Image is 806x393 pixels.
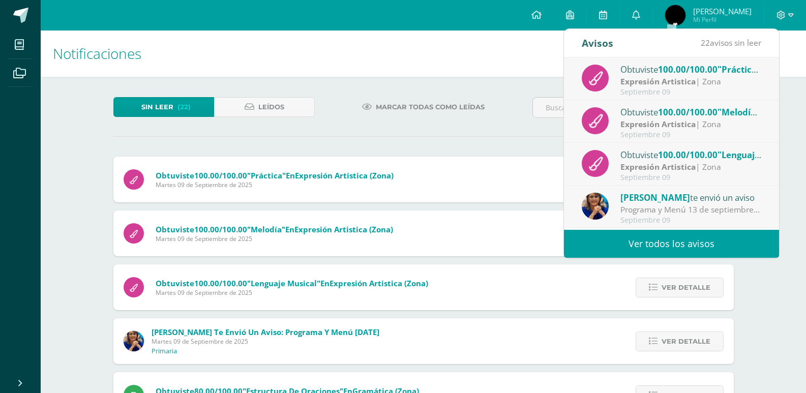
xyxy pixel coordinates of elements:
span: Martes 09 de Septiembre de 2025 [156,180,394,189]
input: Busca una notificación aquí [533,98,733,117]
a: Sin leer(22) [113,97,214,117]
span: Expresión Artistica (Zona) [294,224,393,234]
p: Primaria [152,347,177,355]
div: Septiembre 09 [620,131,762,139]
a: Marcar todas como leídas [349,97,497,117]
span: (22) [177,98,191,116]
img: 5d6f35d558c486632aab3bda9a330e6b.png [582,193,609,220]
span: Obtuviste en [156,278,428,288]
div: Obtuviste en [620,148,762,161]
span: 22 [701,37,710,48]
span: "Práctica" [247,170,286,180]
span: Martes 09 de Septiembre de 2025 [156,234,393,243]
span: Sin leer [141,98,173,116]
strong: Expresión Artistica [620,161,696,172]
span: 100.00/100.00 [194,278,247,288]
span: Ver detalle [662,278,710,297]
strong: Expresión Artistica [620,118,696,130]
div: Septiembre 09 [620,88,762,97]
div: Obtuviste en [620,105,762,118]
span: [PERSON_NAME] [693,6,752,16]
div: | Zona [620,76,762,87]
span: Martes 09 de Septiembre de 2025 [152,337,379,346]
span: Mi Perfil [693,15,752,24]
span: Expresión Artistica (Zona) [330,278,428,288]
span: [PERSON_NAME] te envió un aviso: Programa y Menú [DATE] [152,327,379,337]
span: Martes 09 de Septiembre de 2025 [156,288,428,297]
span: Expresión Artistica (Zona) [295,170,394,180]
a: Ver todos los avisos [564,230,779,258]
div: Programa y Menú 13 de septiembre: Estimados Padres de Familia: enviamos adjunto el programa de la... [620,204,762,216]
span: "Lenguaje musical" [247,278,320,288]
span: [PERSON_NAME] [620,192,690,203]
span: Obtuviste en [156,224,393,234]
span: 100.00/100.00 [194,224,247,234]
span: Notificaciones [53,44,141,63]
div: Avisos [582,29,613,57]
span: 100.00/100.00 [194,170,247,180]
span: Obtuviste en [156,170,394,180]
img: 5d6f35d558c486632aab3bda9a330e6b.png [124,331,144,351]
span: "Práctica" [718,64,761,75]
a: Leídos [214,97,315,117]
span: Marcar todas como leídas [376,98,485,116]
span: "Melodía" [718,106,760,118]
span: "Melodía" [247,224,285,234]
div: Obtuviste en [620,63,762,76]
span: "Lenguaje musical" [718,149,798,161]
span: Leídos [258,98,284,116]
span: Ver detalle [662,332,710,351]
div: te envió un aviso [620,191,762,204]
div: Septiembre 09 [620,216,762,225]
span: avisos sin leer [701,37,761,48]
strong: Expresión Artistica [620,76,696,87]
div: | Zona [620,118,762,130]
div: Septiembre 09 [620,173,762,182]
div: | Zona [620,161,762,173]
span: 100.00/100.00 [658,149,718,161]
span: 100.00/100.00 [658,106,718,118]
span: 100.00/100.00 [658,64,718,75]
img: 3b5d3dbc273b296c7711c4ad59741bbc.png [665,5,685,25]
